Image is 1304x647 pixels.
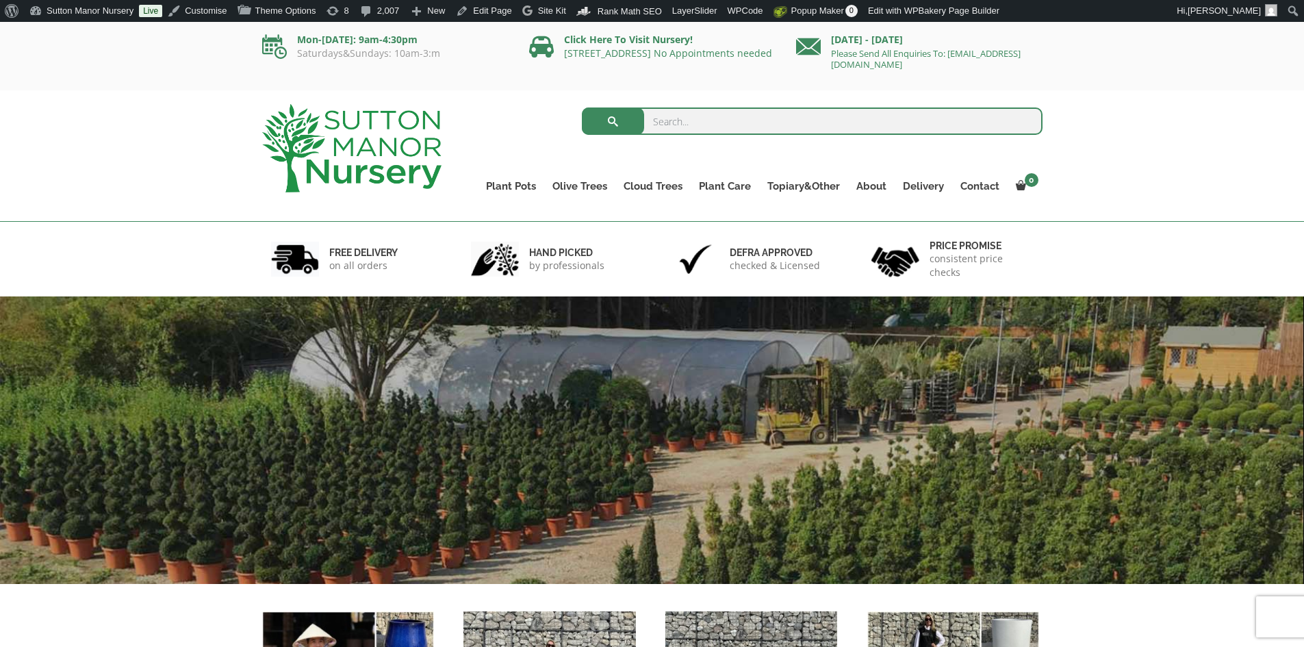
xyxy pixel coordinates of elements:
[262,48,509,59] p: Saturdays&Sundays: 10am-3:m
[538,5,566,16] span: Site Kit
[598,6,662,16] span: Rank Math SEO
[730,259,820,272] p: checked & Licensed
[730,246,820,259] h6: Defra approved
[529,246,604,259] h6: hand picked
[564,33,693,46] a: Click Here To Visit Nursery!
[952,177,1008,196] a: Contact
[262,104,442,192] img: logo
[544,177,615,196] a: Olive Trees
[262,31,509,48] p: Mon-[DATE]: 9am-4:30pm
[329,246,398,259] h6: FREE DELIVERY
[691,177,759,196] a: Plant Care
[564,47,772,60] a: [STREET_ADDRESS] No Appointments needed
[1025,173,1038,187] span: 0
[895,177,952,196] a: Delivery
[848,177,895,196] a: About
[1008,177,1043,196] a: 0
[478,177,544,196] a: Plant Pots
[271,242,319,277] img: 1.jpg
[329,259,398,272] p: on all orders
[529,259,604,272] p: by professionals
[139,5,162,17] a: Live
[930,252,1034,279] p: consistent price checks
[871,238,919,280] img: 4.jpg
[471,242,519,277] img: 2.jpg
[759,177,848,196] a: Topiary&Other
[796,31,1043,48] p: [DATE] - [DATE]
[582,107,1043,135] input: Search...
[930,240,1034,252] h6: Price promise
[615,177,691,196] a: Cloud Trees
[831,47,1021,71] a: Please Send All Enquiries To: [EMAIL_ADDRESS][DOMAIN_NAME]
[845,5,858,17] span: 0
[672,242,719,277] img: 3.jpg
[1188,5,1261,16] span: [PERSON_NAME]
